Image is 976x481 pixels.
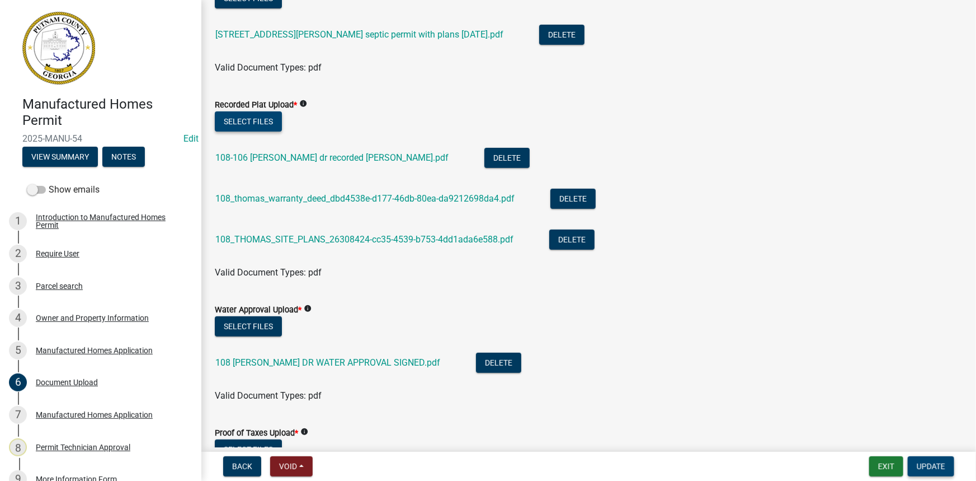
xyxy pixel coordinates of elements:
button: Delete [550,189,596,209]
button: Exit [869,456,903,477]
button: View Summary [22,147,98,167]
i: info [300,428,308,436]
a: 108_thomas_warranty_deed_dbd4538e-d177-46db-80ea-da9212698da4.pdf [215,193,515,204]
label: Proof of Taxes Upload [215,429,298,437]
a: 108 [PERSON_NAME] DR WATER APPROVAL SIGNED.pdf [215,357,440,368]
span: Void [279,462,297,471]
span: 2025-MANU-54 [22,133,179,144]
a: 108_THOMAS_SITE_PLANS_26308424-cc35-4539-b753-4dd1ada6e588.pdf [215,234,513,245]
button: Notes [102,147,145,167]
a: 108-106 [PERSON_NAME] dr recorded [PERSON_NAME].pdf [215,152,449,163]
a: Edit [183,133,199,144]
div: 2 [9,245,27,263]
div: 6 [9,373,27,391]
wm-modal-confirm: Delete Document [484,153,530,164]
i: info [304,305,312,312]
span: Back [232,462,252,471]
div: 3 [9,277,27,295]
button: Delete [476,353,521,373]
div: 1 [9,212,27,230]
div: Manufactured Homes Application [36,411,153,419]
button: Delete [549,230,595,250]
h4: Manufactured Homes Permit [22,96,192,129]
button: Delete [484,148,530,168]
button: Delete [539,25,584,45]
div: 5 [9,342,27,359]
wm-modal-confirm: Delete Document [539,30,584,41]
wm-modal-confirm: Notes [102,153,145,162]
span: Update [917,462,945,471]
button: Select files [215,440,282,460]
div: Owner and Property Information [36,314,149,322]
a: [STREET_ADDRESS][PERSON_NAME] septic permit with plans [DATE].pdf [215,29,503,40]
div: Manufactured Homes Application [36,347,153,354]
wm-modal-confirm: Delete Document [550,194,596,205]
wm-modal-confirm: Delete Document [549,235,595,246]
button: Select files [215,316,282,337]
wm-modal-confirm: Edit Application Number [183,133,199,144]
wm-modal-confirm: Delete Document [476,358,521,369]
button: Back [223,456,261,477]
label: Water Approval Upload [215,306,301,314]
div: Document Upload [36,379,98,386]
div: Parcel search [36,282,83,290]
div: 7 [9,406,27,424]
label: Recorded Plat Upload [215,101,297,109]
div: 8 [9,438,27,456]
button: Update [908,456,954,477]
span: Valid Document Types: pdf [215,62,322,73]
span: Valid Document Types: pdf [215,267,322,278]
div: Permit Technician Approval [36,443,130,451]
span: Valid Document Types: pdf [215,390,322,401]
div: 4 [9,309,27,327]
button: Void [270,456,313,477]
img: Putnam County, Georgia [22,12,95,85]
button: Select files [215,111,282,132]
div: Introduction to Manufactured Homes Permit [36,213,183,229]
wm-modal-confirm: Summary [22,153,98,162]
label: Show emails [27,183,100,197]
div: Require User [36,250,79,258]
i: info [299,100,307,108]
